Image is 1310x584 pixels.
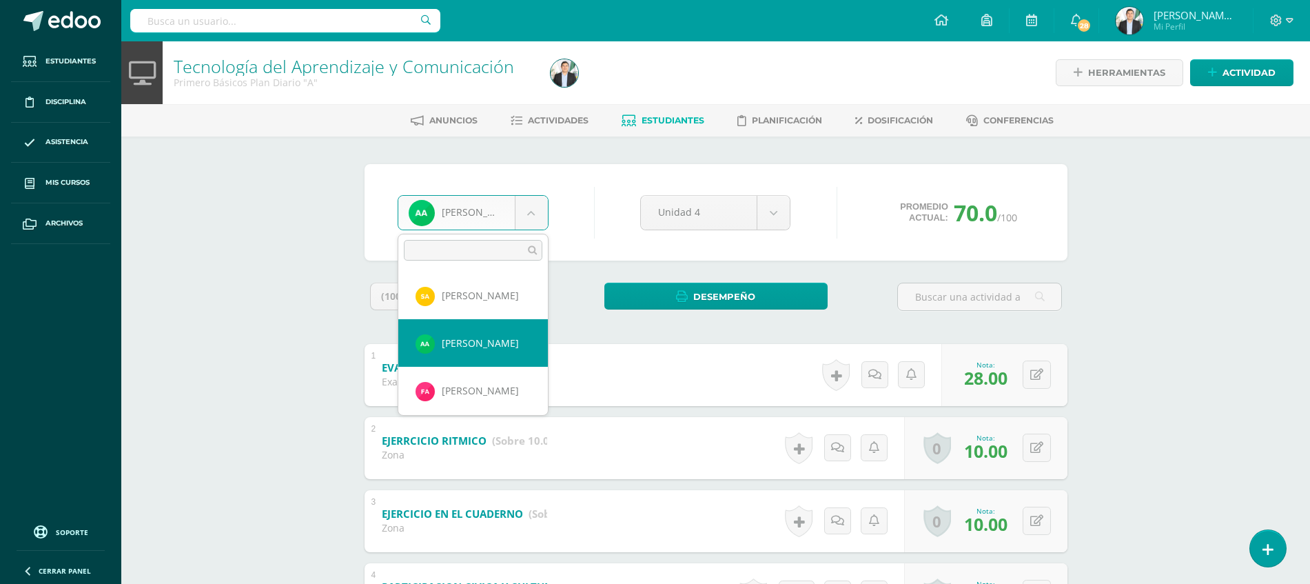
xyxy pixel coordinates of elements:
[442,384,519,397] span: [PERSON_NAME]
[416,287,435,306] img: 81f13956270542cac8a1f12b2ce353b5.png
[442,336,519,350] span: [PERSON_NAME]
[442,289,519,302] span: [PERSON_NAME]
[416,334,435,354] img: 7ac7bb97263b3193dd581aa0e133762f.png
[416,382,435,401] img: 8d5f175add9ee7bbceb409216a99e9d0.png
